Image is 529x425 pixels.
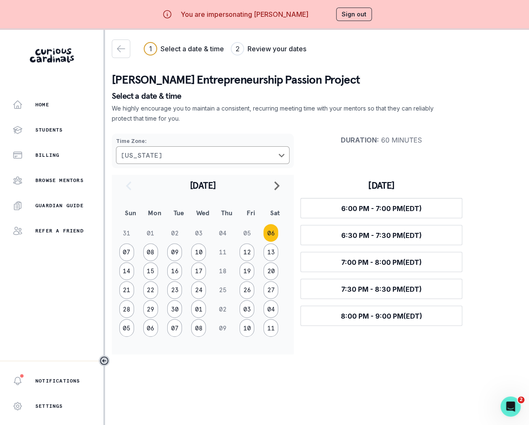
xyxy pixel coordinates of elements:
[247,44,306,54] h3: Review your dates
[99,355,110,366] button: Toggle sidebar
[300,225,462,245] button: 6:30 PM - 7:30 PM(EDT)
[112,71,522,88] p: [PERSON_NAME] Entrepreneurship Passion Project
[191,281,206,299] button: 24
[116,146,290,164] button: Choose a timezone
[300,306,462,326] button: 8:00 PM - 9:00 PM(EDT)
[35,177,84,184] p: Browse Mentors
[118,202,142,224] th: Sun
[35,403,63,409] p: Settings
[191,202,215,224] th: Wed
[116,138,147,144] strong: Time Zone :
[341,136,379,144] strong: Duration :
[300,180,462,191] h3: [DATE]
[167,319,182,337] button: 07
[341,231,422,240] span: 6:30 PM - 7:30 PM (EDT)
[149,44,152,54] div: 1
[119,300,134,318] button: 28
[35,227,84,234] p: Refer a friend
[167,300,182,318] button: 30
[336,8,372,21] button: Sign out
[181,9,308,19] p: You are impersonating [PERSON_NAME]
[161,44,224,54] h3: Select a date & time
[142,202,166,224] th: Mon
[500,396,521,417] iframe: Intercom live chat
[191,300,206,318] button: 01
[167,262,182,280] button: 16
[119,319,134,337] button: 05
[300,252,462,272] button: 7:00 PM - 8:00 PM(EDT)
[263,224,278,242] button: 06
[167,202,191,224] th: Tue
[239,281,254,299] button: 26
[112,103,434,124] p: We highly encourage you to maintain a consistent, recurring meeting time with your mentors so tha...
[239,300,254,318] button: 03
[139,180,267,191] h2: [DATE]
[35,101,49,108] p: Home
[35,152,59,158] p: Billing
[167,281,182,299] button: 23
[112,92,522,100] p: Select a date & time
[267,175,287,196] button: navigate to next month
[215,202,239,224] th: Thu
[143,243,158,261] button: 08
[239,262,254,280] button: 19
[144,42,306,55] div: Progress
[191,243,206,261] button: 10
[341,204,422,213] span: 6:00 PM - 7:00 PM (EDT)
[300,198,462,218] button: 6:00 PM - 7:00 PM(EDT)
[341,312,422,320] span: 8:00 PM - 9:00 PM (EDT)
[119,281,134,299] button: 21
[143,281,158,299] button: 22
[119,243,134,261] button: 07
[300,279,462,299] button: 7:30 PM - 8:30 PM(EDT)
[191,319,206,337] button: 08
[119,262,134,280] button: 14
[143,319,158,337] button: 06
[143,262,158,280] button: 15
[263,202,287,224] th: Sat
[300,136,462,144] p: 60 minutes
[263,281,278,299] button: 27
[263,262,278,280] button: 20
[30,48,74,63] img: Curious Cardinals Logo
[239,319,254,337] button: 10
[263,243,278,261] button: 13
[191,262,206,280] button: 17
[143,300,158,318] button: 29
[263,300,278,318] button: 04
[239,243,254,261] button: 12
[35,127,63,133] p: Students
[263,319,278,337] button: 11
[341,285,422,293] span: 7:30 PM - 8:30 PM (EDT)
[236,44,239,54] div: 2
[35,202,84,209] p: Guardian Guide
[239,202,263,224] th: Fri
[167,243,182,261] button: 09
[35,377,80,384] p: Notifications
[518,396,524,403] span: 2
[341,258,422,267] span: 7:00 PM - 8:00 PM (EDT)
